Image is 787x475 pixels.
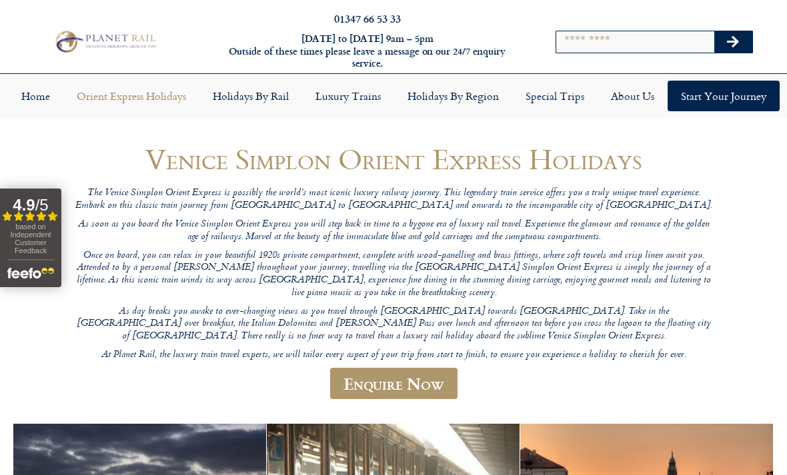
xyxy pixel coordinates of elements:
a: Home [8,81,63,111]
p: The Venice Simplon Orient Express is possibly the world’s most iconic luxury railway journey. Thi... [73,187,714,212]
p: As soon as you board the Venice Simplon Orient Express you will step back in time to a bygone era... [73,219,714,243]
a: 01347 66 53 33 [334,11,401,26]
a: Holidays by Rail [199,81,302,111]
nav: Menu [7,81,780,111]
h1: Venice Simplon Orient Express Holidays [73,143,714,175]
a: Holidays by Region [394,81,512,111]
p: As day breaks you awake to ever-changing views as you travel through [GEOGRAPHIC_DATA] towards [G... [73,306,714,343]
a: Start your Journey [668,81,780,111]
a: Luxury Trains [302,81,394,111]
h6: [DATE] to [DATE] 9am – 5pm Outside of these times please leave a message on our 24/7 enquiry serv... [213,33,522,70]
a: Orient Express Holidays [63,81,199,111]
img: Planet Rail Train Holidays Logo [51,29,158,55]
a: About Us [598,81,668,111]
p: At Planet Rail, the luxury train travel experts, we will tailor every aspect of your trip from st... [73,349,714,362]
p: Once on board, you can relax in your beautiful 1920s private compartment, complete with wood-pane... [73,250,714,300]
button: Search [714,31,753,53]
a: Special Trips [512,81,598,111]
a: Enquire Now [330,368,458,399]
